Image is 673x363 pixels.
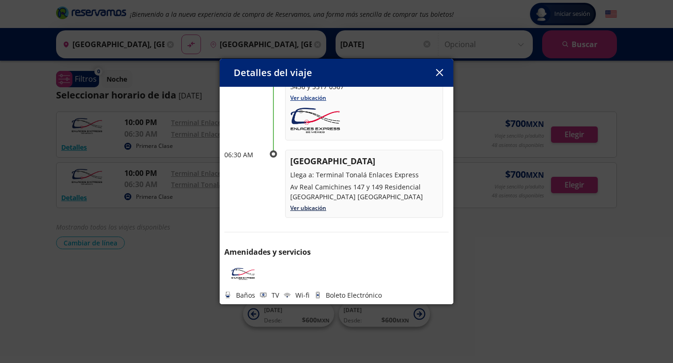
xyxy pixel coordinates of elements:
[224,246,449,258] p: Amenidades y servicios
[295,290,309,300] p: Wi-fi
[234,66,312,80] p: Detalles del viaje
[290,170,438,180] p: Llega a: Terminal Tonalá Enlaces Express
[236,290,255,300] p: Baños
[290,105,340,135] img: uploads_2F1503419718514-gell051axw8-0c1ecb5f3cd8a4f836d6263464167a01_2Fenexp.png
[326,290,382,300] p: Boleto Electrónico
[290,182,438,202] p: Av Real Camichines 147 y 149 Residencial [GEOGRAPHIC_DATA] [GEOGRAPHIC_DATA]
[290,204,326,212] a: Ver ubicación
[290,155,438,168] p: [GEOGRAPHIC_DATA]
[224,267,262,281] img: ENLACES EXPRESS
[272,290,279,300] p: TV
[224,150,262,160] p: 06:30 AM
[290,94,326,102] a: Ver ubicación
